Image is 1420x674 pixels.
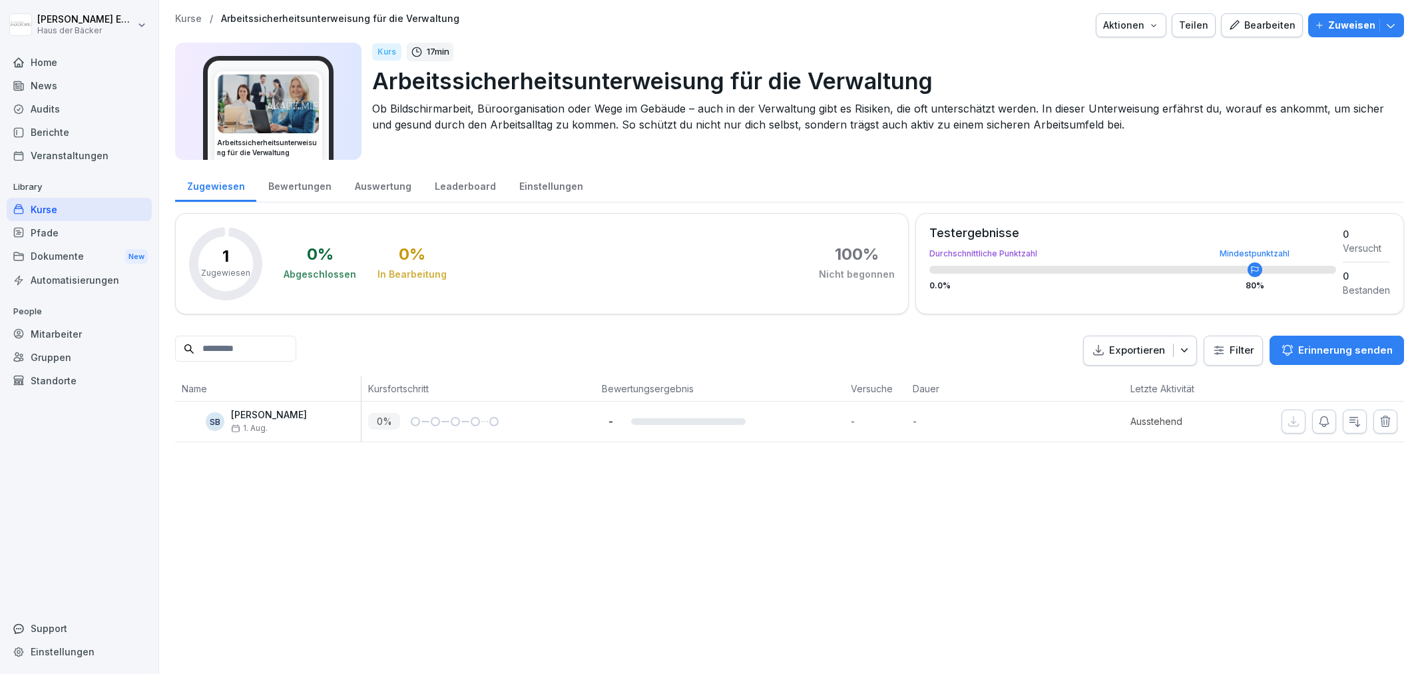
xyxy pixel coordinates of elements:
[7,268,152,292] a: Automatisierungen
[7,346,152,369] a: Gruppen
[507,168,594,202] a: Einstellungen
[1270,336,1404,365] button: Erinnerung senden
[913,414,984,428] p: -
[7,97,152,121] a: Audits
[1308,13,1404,37] button: Zuweisen
[1130,414,1240,428] p: Ausstehend
[307,246,334,262] div: 0 %
[1220,250,1290,258] div: Mindestpunktzahl
[1221,13,1303,37] button: Bearbeiten
[7,322,152,346] a: Mitarbeiter
[7,301,152,322] p: People
[7,144,152,167] a: Veranstaltungen
[7,221,152,244] a: Pfade
[377,268,447,281] div: In Bearbeitung
[1343,241,1390,255] div: Versucht
[217,138,320,158] h3: Arbeitssicherheitsunterweisung für die Verwaltung
[1246,282,1264,290] div: 80 %
[256,168,343,202] a: Bewertungen
[372,43,401,61] div: Kurs
[7,369,152,392] a: Standorte
[201,267,250,279] p: Zugewiesen
[1103,18,1159,33] div: Aktionen
[7,617,152,640] div: Support
[125,249,148,264] div: New
[427,45,449,59] p: 17 min
[1343,283,1390,297] div: Bestanden
[1343,269,1390,283] div: 0
[851,414,906,428] p: -
[929,250,1336,258] div: Durchschnittliche Punktzahl
[372,101,1393,133] p: Ob Bildschirmarbeit, Büroorganisation oder Wege im Gebäude – auch in der Verwaltung gibt es Risik...
[7,51,152,74] a: Home
[218,75,319,133] img: uu40vofrwkrcojczpz6qgbpy.png
[284,268,356,281] div: Abgeschlossen
[1212,344,1254,357] div: Filter
[175,13,202,25] a: Kurse
[1096,13,1166,37] button: Aktionen
[1172,13,1216,37] button: Teilen
[7,244,152,269] a: DokumenteNew
[1204,336,1262,365] button: Filter
[1343,227,1390,241] div: 0
[206,412,224,431] div: SB
[368,413,400,430] p: 0 %
[851,382,899,396] p: Versuche
[913,382,977,396] p: Dauer
[221,13,459,25] a: Arbeitssicherheitsunterweisung für die Verwaltung
[423,168,507,202] a: Leaderboard
[819,268,895,281] div: Nicht begonnen
[1130,382,1234,396] p: Letzte Aktivität
[835,246,879,262] div: 100 %
[399,246,425,262] div: 0 %
[7,74,152,97] a: News
[7,121,152,144] a: Berichte
[929,227,1336,239] div: Testergebnisse
[231,410,307,421] p: [PERSON_NAME]
[231,424,268,433] span: 1. Aug.
[1109,343,1165,358] p: Exportieren
[1179,18,1208,33] div: Teilen
[602,382,837,396] p: Bewertungsergebnis
[7,640,152,663] a: Einstellungen
[210,13,213,25] p: /
[929,282,1336,290] div: 0.0 %
[368,382,589,396] p: Kursfortschritt
[602,415,620,428] p: -
[37,14,134,25] p: [PERSON_NAME] Ehlerding
[182,382,354,396] p: Name
[372,64,1393,98] p: Arbeitssicherheitsunterweisung für die Verwaltung
[37,26,134,35] p: Haus der Bäcker
[7,176,152,198] p: Library
[7,198,152,221] a: Kurse
[1328,18,1375,33] p: Zuweisen
[1083,336,1197,366] button: Exportieren
[1298,343,1393,358] p: Erinnerung senden
[343,168,423,202] a: Auswertung
[1228,18,1296,33] div: Bearbeiten
[175,168,256,202] a: Zugewiesen
[7,244,152,269] div: Dokumente
[222,248,229,264] p: 1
